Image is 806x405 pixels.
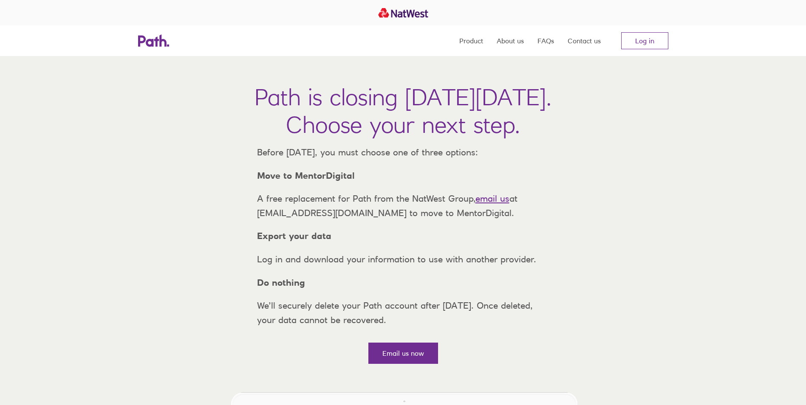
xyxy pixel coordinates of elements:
a: Product [459,25,483,56]
strong: Export your data [257,231,331,241]
h1: Path is closing [DATE][DATE]. Choose your next step. [255,83,551,138]
p: Log in and download your information to use with another provider. [250,252,556,267]
p: We’ll securely delete your Path account after [DATE]. Once deleted, your data cannot be recovered. [250,298,556,327]
a: FAQs [537,25,554,56]
a: email us [475,193,509,204]
a: About us [497,25,524,56]
p: Before [DATE], you must choose one of three options: [250,145,556,160]
a: Email us now [368,343,438,364]
a: Log in [621,32,668,49]
strong: Do nothing [257,277,305,288]
p: A free replacement for Path from the NatWest Group, at [EMAIL_ADDRESS][DOMAIN_NAME] to move to Me... [250,191,556,220]
strong: Move to MentorDigital [257,170,355,181]
a: Contact us [568,25,601,56]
